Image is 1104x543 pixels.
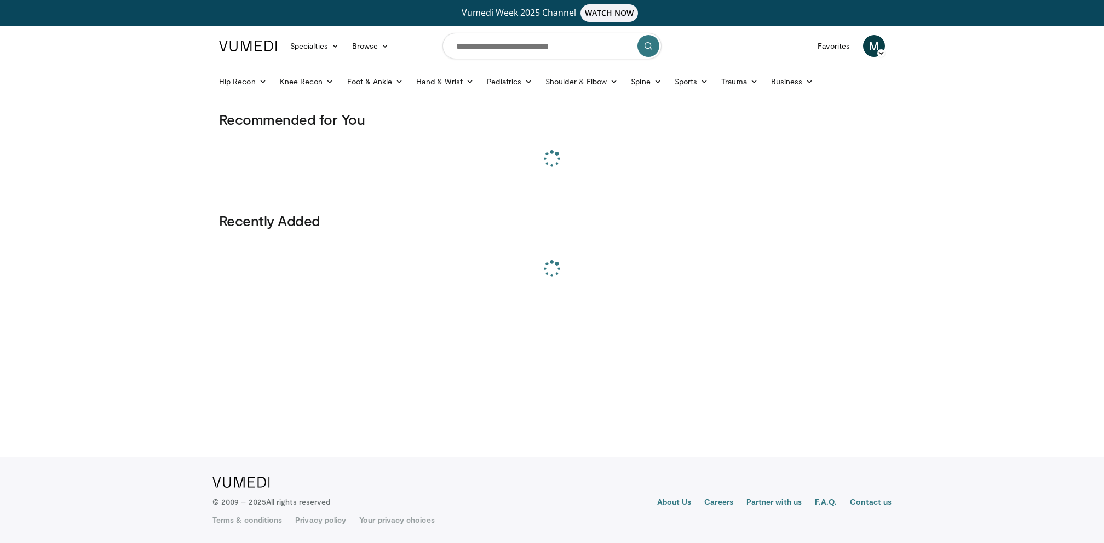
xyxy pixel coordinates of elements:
[266,497,330,506] span: All rights reserved
[539,71,624,93] a: Shoulder & Elbow
[624,71,668,93] a: Spine
[219,111,885,128] h3: Recommended for You
[811,35,856,57] a: Favorites
[764,71,820,93] a: Business
[480,71,539,93] a: Pediatrics
[746,496,802,510] a: Partner with us
[715,71,764,93] a: Trauma
[212,515,282,525] a: Terms & conditions
[284,35,346,57] a: Specialties
[657,496,692,510] a: About Us
[212,477,270,488] img: VuMedi Logo
[359,515,434,525] a: Your privacy choices
[212,71,273,93] a: Hip Recon
[212,496,330,507] p: © 2009 – 2025
[668,71,715,93] a: Sports
[410,71,480,93] a: Hand & Wrist
[815,496,837,510] a: F.A.Q.
[341,71,410,93] a: Foot & Ankle
[704,496,733,510] a: Careers
[850,496,892,510] a: Contact us
[346,35,396,57] a: Browse
[273,71,341,93] a: Knee Recon
[295,515,346,525] a: Privacy policy
[221,4,883,22] a: Vumedi Week 2025 ChannelWATCH NOW
[580,4,639,22] span: WATCH NOW
[219,41,277,51] img: VuMedi Logo
[863,35,885,57] a: M
[442,33,662,59] input: Search topics, interventions
[219,212,885,229] h3: Recently Added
